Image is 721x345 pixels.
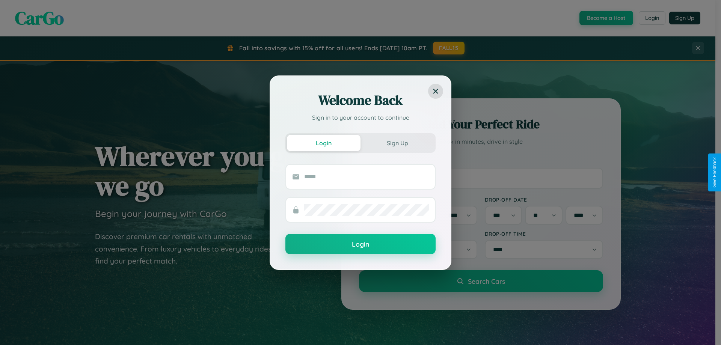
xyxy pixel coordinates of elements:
p: Sign in to your account to continue [285,113,436,122]
button: Login [285,234,436,254]
div: Give Feedback [712,157,717,188]
button: Sign Up [360,135,434,151]
h2: Welcome Back [285,91,436,109]
button: Login [287,135,360,151]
